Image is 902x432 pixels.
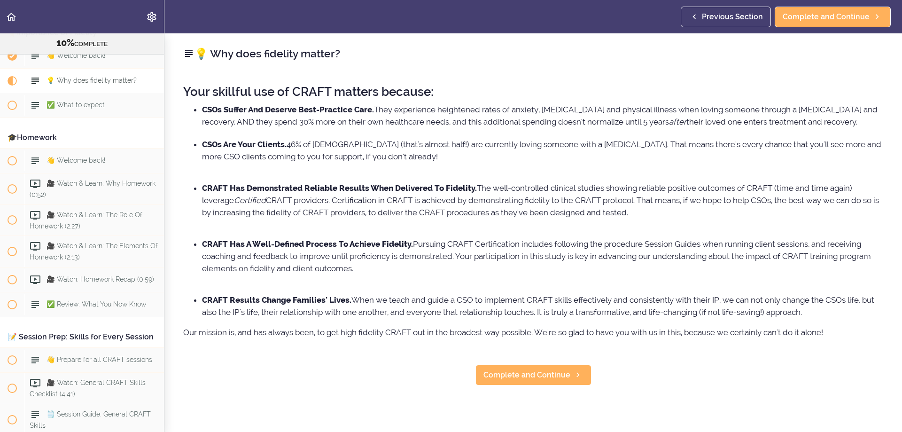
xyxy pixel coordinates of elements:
[202,295,351,305] strong: CRAFT Results Change Families' Lives.
[47,101,105,109] span: ✅ What to expect
[12,37,152,49] div: COMPLETE
[30,243,158,261] span: 🎥 Watch & Learn: The Elements Of Homework (2:13)
[202,138,883,175] li: 46% of [DEMOGRAPHIC_DATA] (that's almost half!) are currently loving someone with a [MEDICAL_DATA...
[30,180,156,198] span: 🎥 Watch & Learn: Why Homework (0:52)
[483,369,570,381] span: Complete and Continue
[183,325,883,339] p: Our mission is, and has always been, to get high fidelity CRAFT out in the broadest way possible....
[6,11,17,23] svg: Back to course curriculum
[702,11,763,23] span: Previous Section
[202,294,883,318] li: When we teach and guide a CSO to implement CRAFT skills effectively and consistently with their I...
[669,117,686,126] em: after
[681,7,771,27] a: Previous Section
[202,183,477,193] strong: CRAFT Has Demonstrated Reliable Results When Delivered To Fidelity.
[183,85,883,99] h2: Your skillful use of CRAFT matters because:
[783,11,870,23] span: Complete and Continue
[47,356,152,364] span: 👋 Prepare for all CRAFT sessions
[234,196,266,205] em: Certified
[30,411,151,429] span: 🗒️ Session Guide: General CRAFT Skills
[146,11,157,23] svg: Settings Menu
[202,239,413,249] strong: CRAFT Has A Well-Defined Process To Achieve Fidelity.
[183,46,883,62] h2: 💡 Why does fidelity matter?
[30,379,146,398] span: 🎥 Watch: General CRAFT Skills Checklist (4:41)
[202,103,883,128] li: They experience heightened rates of anxiety, [MEDICAL_DATA] and physical illness when loving some...
[475,365,591,385] a: Complete and Continue
[47,157,105,164] span: 👋 Welcome back!
[56,37,74,48] span: 10%
[202,105,374,114] strong: CSOs Suffer And Deserve Best-Practice Care.
[202,238,883,287] li: Pursuing CRAFT Certification includes following the procedure Session Guides when running client ...
[47,52,105,59] span: 👋 Welcome back!
[202,140,287,149] strong: CSOs Are Your Clients.
[30,211,142,229] span: 🎥 Watch & Learn: The Role Of Homework (2:27)
[47,77,137,84] span: 💡 Why does fidelity matter?
[202,182,883,231] li: The well-controlled clinical studies showing reliable positive outcomes of CRAFT (time and time a...
[775,7,891,27] a: Complete and Continue
[47,276,154,283] span: 🎥 Watch: Homework Recap (0:59)
[47,301,146,308] span: ✅ Review: What You Now Know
